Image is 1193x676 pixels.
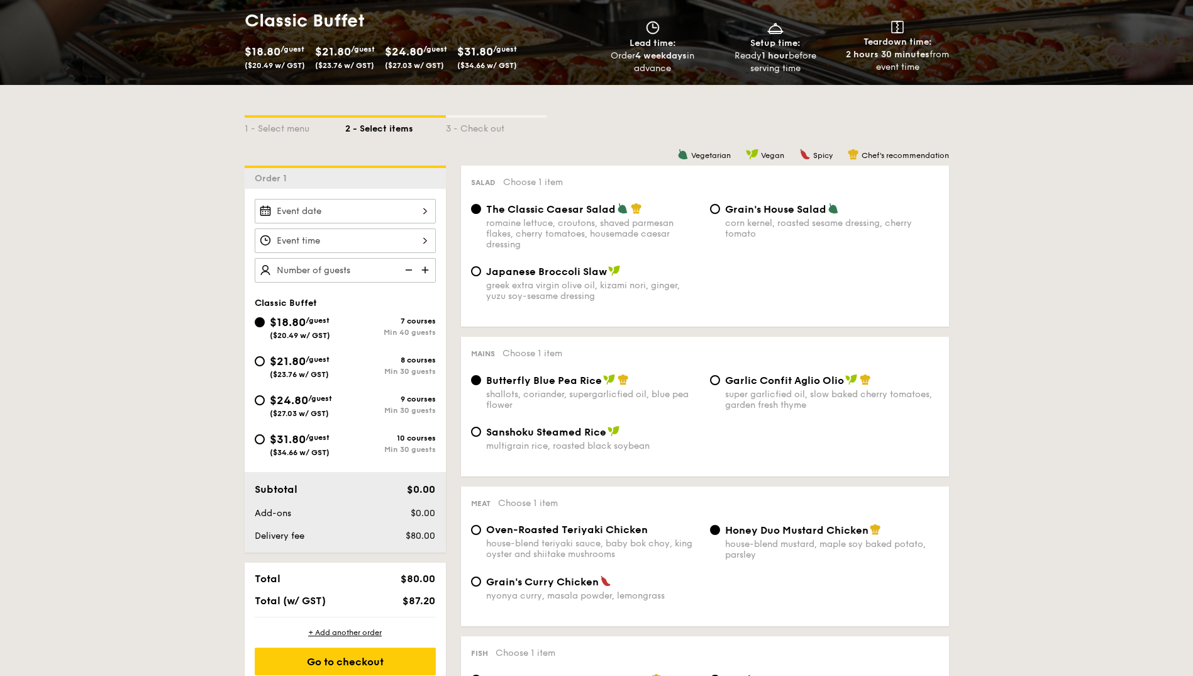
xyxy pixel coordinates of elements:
[411,508,435,519] span: $0.00
[799,149,811,160] img: icon-spicy.37a8142b.svg
[710,204,720,214] input: Grain's House Saladcorn kernel, roasted sesame dressing, cherry tomato
[401,573,435,585] span: $80.00
[345,395,436,403] div: 9 courses
[402,595,435,607] span: $87.20
[417,258,436,282] img: icon-add.58712e84.svg
[502,348,562,359] span: Choose 1 item
[255,173,292,184] span: Order 1
[766,21,785,35] img: icon-dish.430c3a2e.svg
[345,406,436,415] div: Min 30 guests
[631,203,642,214] img: icon-chef-hat.a58ddaea.svg
[270,370,329,379] span: ($23.76 w/ GST)
[471,349,495,358] span: Mains
[471,427,481,437] input: Sanshoku Steamed Ricemultigrain rice, roasted black soybean
[635,50,687,61] strong: 4 weekdays
[608,425,620,437] img: icon-vegan.f8ff3823.svg
[280,45,304,54] span: /guest
[398,258,417,282] img: icon-reduce.1d2dbef1.svg
[270,331,330,340] span: ($20.49 w/ GST)
[345,434,436,442] div: 10 courses
[841,48,954,74] div: from event time
[255,648,436,675] div: Go to checkout
[255,298,317,308] span: Classic Buffet
[725,375,844,386] span: Garlic Confit Aglio Olio
[245,45,280,59] span: $18.80
[306,355,330,364] span: /guest
[862,151,949,160] span: Chef's recommendation
[385,61,444,70] span: ($27.03 w/ GST)
[270,393,308,407] span: $24.80
[471,204,481,214] input: The Classic Caesar Saladromaine lettuce, croutons, shaved parmesan flakes, cherry tomatoes, house...
[345,118,446,135] div: 2 - Select items
[725,218,939,239] div: corn kernel, roasted sesame dressing, cherry tomato
[255,531,304,541] span: Delivery fee
[486,441,700,451] div: multigrain rice, roasted black soybean
[457,45,493,59] span: $31.80
[496,648,555,658] span: Choose 1 item
[270,448,330,457] span: ($34.66 w/ GST)
[255,228,436,253] input: Event time
[471,525,481,535] input: Oven-Roasted Teriyaki Chickenhouse-blend teriyaki sauce, baby bok choy, king oyster and shiitake ...
[750,38,801,48] span: Setup time:
[813,151,833,160] span: Spicy
[600,575,611,587] img: icon-spicy.37a8142b.svg
[407,483,435,495] span: $0.00
[891,21,904,33] img: icon-teardown.65201eee.svg
[486,266,607,278] span: Japanese Broccoli Slaw
[845,374,858,385] img: icon-vegan.f8ff3823.svg
[471,499,491,508] span: Meat
[870,524,881,535] img: icon-chef-hat.a58ddaea.svg
[471,266,481,276] input: Japanese Broccoli Slawgreek extra virgin olive oil, kizami nori, ginger, yuzu soy-sesame dressing
[315,61,374,70] span: ($23.76 w/ GST)
[270,354,306,368] span: $21.80
[255,317,265,327] input: $18.80/guest($20.49 w/ GST)7 coursesMin 40 guests
[486,203,616,215] span: The Classic Caesar Salad
[630,38,676,48] span: Lead time:
[746,149,758,160] img: icon-vegan.f8ff3823.svg
[255,483,297,495] span: Subtotal
[498,498,558,509] span: Choose 1 item
[255,508,291,519] span: Add-ons
[255,595,326,607] span: Total (w/ GST)
[308,394,332,403] span: /guest
[255,199,436,223] input: Event date
[255,573,280,585] span: Total
[617,203,628,214] img: icon-vegetarian.fe4039eb.svg
[503,177,563,188] span: Choose 1 item
[691,151,731,160] span: Vegetarian
[345,328,436,337] div: Min 40 guests
[471,577,481,587] input: Grain's Curry Chickennyonya curry, masala powder, lemongrass
[603,374,616,385] img: icon-vegan.f8ff3823.svg
[725,524,868,536] span: Honey Duo Mustard Chicken
[486,524,648,536] span: Oven-Roasted Teriyaki Chicken
[828,203,839,214] img: icon-vegetarian.fe4039eb.svg
[493,45,517,54] span: /guest
[351,45,375,54] span: /guest
[457,61,517,70] span: ($34.66 w/ GST)
[486,218,700,250] div: romaine lettuce, croutons, shaved parmesan flakes, cherry tomatoes, housemade caesar dressing
[486,426,606,438] span: Sanshoku Steamed Rice
[725,389,939,410] div: super garlicfied oil, slow baked cherry tomatoes, garden fresh thyme
[677,149,689,160] img: icon-vegetarian.fe4039eb.svg
[643,21,662,35] img: icon-clock.2db775ea.svg
[255,434,265,444] input: $31.80/guest($34.66 w/ GST)10 coursesMin 30 guests
[597,50,709,75] div: Order in advance
[725,203,826,215] span: Grain's House Salad
[471,178,496,187] span: Salad
[345,367,436,376] div: Min 30 guests
[860,374,871,385] img: icon-chef-hat.a58ddaea.svg
[306,433,330,442] span: /guest
[725,539,939,560] div: house-blend mustard, maple soy baked potato, parsley
[486,576,599,588] span: Grain's Curry Chicken
[762,50,789,61] strong: 1 hour
[486,590,700,601] div: nyonya curry, masala powder, lemongrass
[863,37,932,47] span: Teardown time:
[270,409,329,418] span: ($27.03 w/ GST)
[446,118,547,135] div: 3 - Check out
[486,389,700,410] div: shallots, coriander, supergarlicfied oil, blue pea flower
[306,316,330,325] span: /guest
[471,375,481,385] input: Butterfly Blue Pea Riceshallots, coriander, supergarlicfied oil, blue pea flower
[406,531,435,541] span: $80.00
[486,538,700,560] div: house-blend teriyaki sauce, baby bok choy, king oyster and shiitake mushrooms
[345,356,436,364] div: 8 courses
